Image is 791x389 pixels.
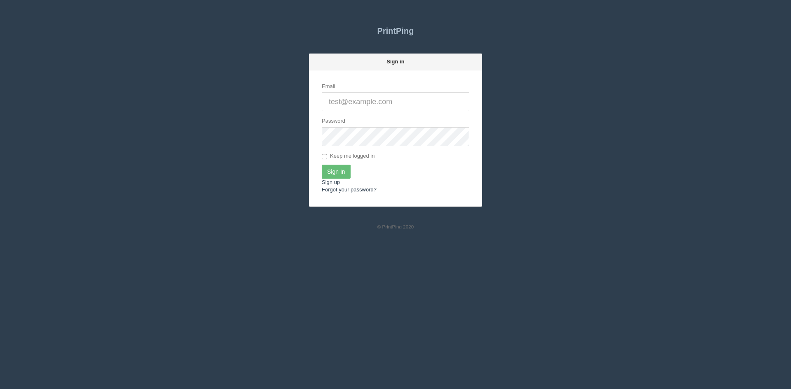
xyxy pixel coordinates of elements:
a: Sign up [322,179,340,185]
input: Keep me logged in [322,154,327,159]
input: test@example.com [322,92,469,111]
small: © PrintPing 2020 [377,224,414,229]
strong: Sign in [386,58,404,65]
label: Email [322,83,335,91]
label: Password [322,117,345,125]
a: Forgot your password? [322,186,377,193]
a: PrintPing [309,21,482,41]
input: Sign In [322,165,351,179]
label: Keep me logged in [322,152,374,161]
